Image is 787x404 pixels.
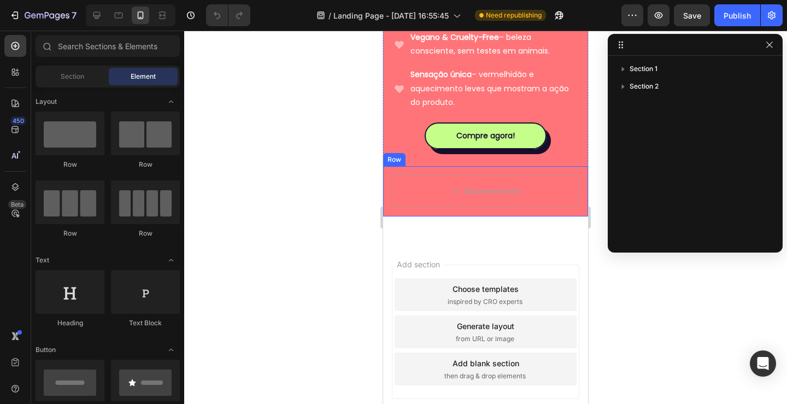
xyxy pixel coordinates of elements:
input: Search Sections & Elements [36,35,180,57]
span: Section 2 [630,81,659,92]
p: 7 [72,9,77,22]
div: Row [111,160,180,169]
span: Button [36,345,56,355]
button: 7 [4,4,81,26]
div: Beta [8,200,26,209]
span: Landing Page - [DATE] 16:55:45 [333,10,449,21]
iframe: Design area [383,31,588,404]
div: Undo/Redo [206,4,250,26]
span: Toggle open [162,341,180,359]
span: Layout [36,97,57,107]
span: Save [683,11,701,20]
div: Row [111,229,180,238]
button: Save [674,4,710,26]
span: Toggle open [162,251,180,269]
div: Text Block [111,318,180,328]
span: / [328,10,331,21]
span: Need republishing [486,10,542,20]
button: Publish [714,4,760,26]
div: Publish [724,10,751,21]
span: Text [36,255,49,265]
span: Section 1 [630,63,657,74]
span: Element [131,72,156,81]
div: Open Intercom Messenger [750,350,776,377]
div: Row [36,160,104,169]
span: Toggle open [162,93,180,110]
div: 450 [10,116,26,125]
span: Section [61,72,84,81]
div: Heading [36,318,104,328]
div: Row [36,229,104,238]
